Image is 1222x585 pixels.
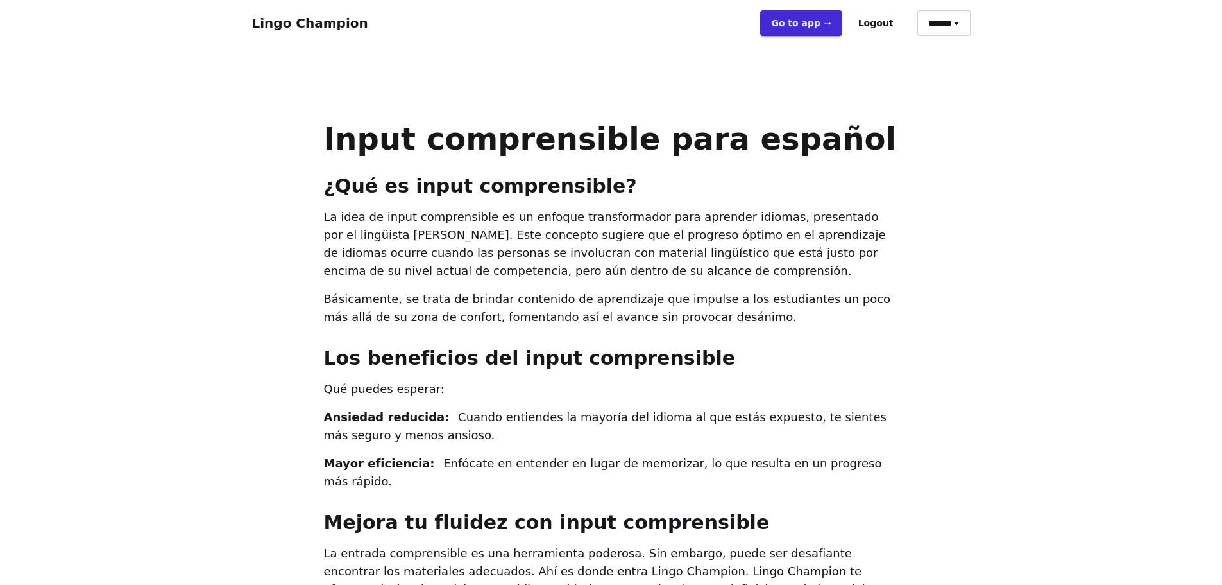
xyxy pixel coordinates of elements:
[324,123,899,154] h1: Input comprensible para español
[324,410,887,442] span: Cuando entiendes la mayoría del idioma al que estás expuesto, te sientes más seguro y menos ansioso.
[760,10,842,36] a: Go to app ➝
[324,208,899,280] p: La idea de input comprensible es un enfoque transformador para aprender idiomas, presentado por e...
[324,290,899,326] p: Básicamente, se trata de brindar contenido de aprendizaje que impulse a los estudiantes un poco m...
[324,380,899,398] p: Qué puedes esperar:
[847,10,904,36] button: Logout
[324,511,899,534] h2: Mejora tu fluidez con input comprensible
[324,175,899,198] h2: ¿Qué es input comprensible?
[324,347,899,370] h2: Los beneficios del input comprensible
[324,457,435,470] span: Mayor eficiencia:
[324,457,882,488] span: Enfócate en entender en lugar de memorizar, lo que resulta en un progreso más rápido.
[252,15,368,31] a: Lingo Champion
[324,410,450,424] span: Ansiedad reducida:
